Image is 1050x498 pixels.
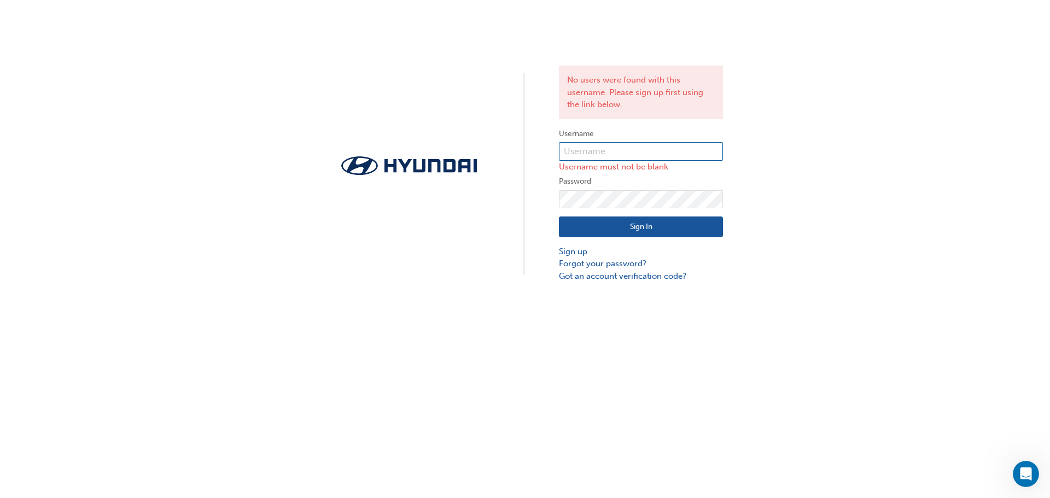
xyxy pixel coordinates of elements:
[559,127,723,140] label: Username
[327,153,491,179] img: Trak
[559,175,723,188] label: Password
[559,142,723,161] input: Username
[559,161,723,173] p: Username must not be blank
[559,216,723,237] button: Sign In
[559,66,723,119] div: No users were found with this username. Please sign up first using the link below.
[1013,461,1039,487] iframe: Intercom live chat
[559,257,723,270] a: Forgot your password?
[559,270,723,283] a: Got an account verification code?
[559,245,723,258] a: Sign up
